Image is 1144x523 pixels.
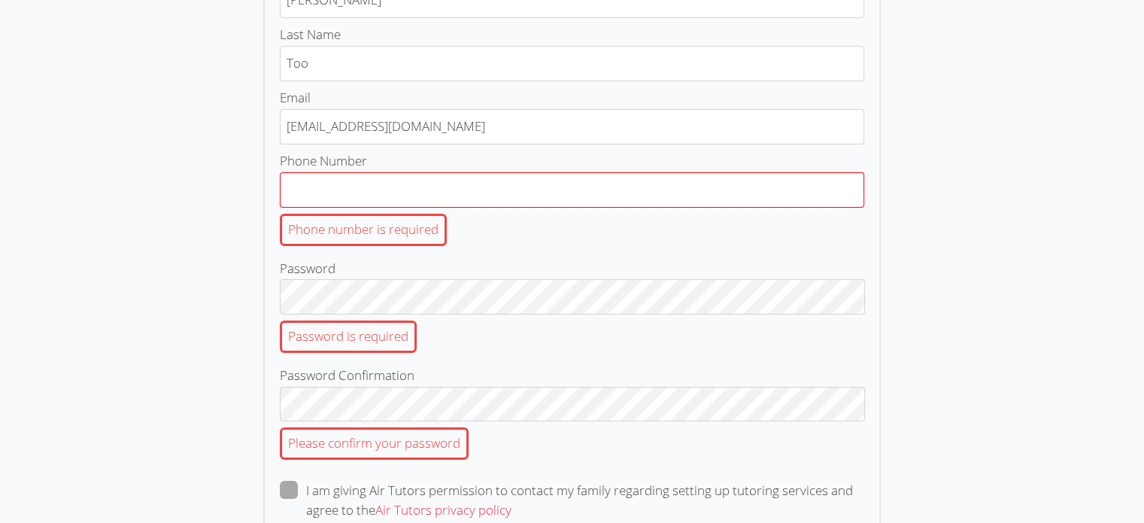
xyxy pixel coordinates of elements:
span: Password [280,260,335,277]
div: Please confirm your password [280,427,469,460]
div: Phone number is required [280,214,447,246]
input: PasswordPassword is required [280,279,865,315]
div: Password is required [280,321,417,353]
span: Phone Number [280,152,367,169]
span: Last Name [280,26,341,43]
a: Air Tutors privacy policy [375,501,511,518]
span: Password Confirmation [280,366,414,384]
label: I am giving Air Tutors permission to contact my family regarding setting up tutoring services and... [280,481,864,520]
input: Last Name [280,46,864,81]
span: Email [280,89,311,106]
input: Email [280,109,864,144]
input: Password ConfirmationPlease confirm your password [280,387,865,422]
input: Phone NumberPhone number is required [280,172,864,208]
